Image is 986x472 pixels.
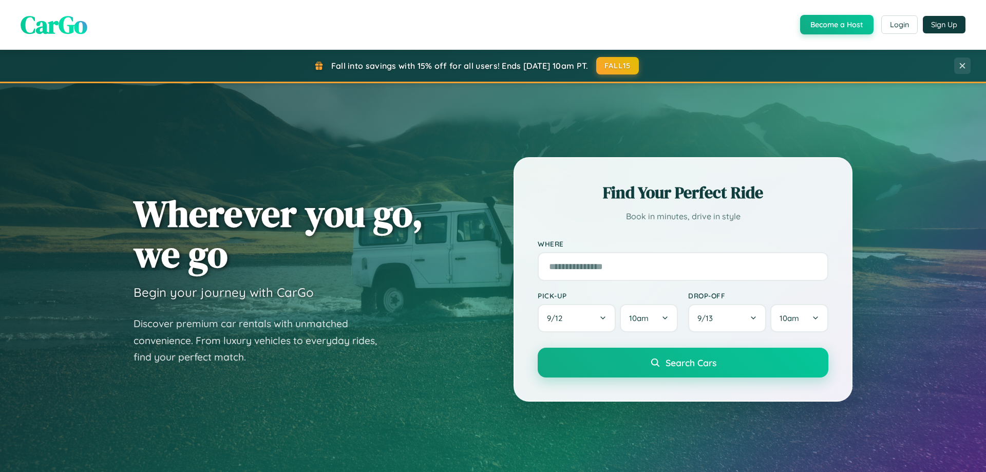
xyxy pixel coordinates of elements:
[881,15,918,34] button: Login
[538,239,828,248] label: Where
[666,357,716,368] span: Search Cars
[538,291,678,300] label: Pick-up
[538,181,828,204] h2: Find Your Perfect Ride
[688,304,766,332] button: 9/13
[538,304,616,332] button: 9/12
[688,291,828,300] label: Drop-off
[596,57,639,74] button: FALL15
[21,8,87,42] span: CarGo
[620,304,678,332] button: 10am
[547,313,567,323] span: 9 / 12
[780,313,799,323] span: 10am
[331,61,589,71] span: Fall into savings with 15% off for all users! Ends [DATE] 10am PT.
[134,315,390,366] p: Discover premium car rentals with unmatched convenience. From luxury vehicles to everyday rides, ...
[629,313,649,323] span: 10am
[770,304,828,332] button: 10am
[134,193,423,274] h1: Wherever you go, we go
[538,348,828,377] button: Search Cars
[923,16,965,33] button: Sign Up
[800,15,874,34] button: Become a Host
[697,313,718,323] span: 9 / 13
[134,285,314,300] h3: Begin your journey with CarGo
[538,209,828,224] p: Book in minutes, drive in style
